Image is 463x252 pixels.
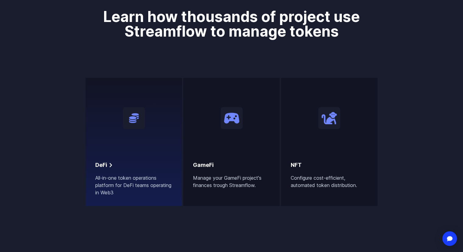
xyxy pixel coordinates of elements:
[442,231,457,246] div: Open Intercom Messenger
[84,2,379,39] h1: Learn how thousands of project use Streamflow to manage tokens
[95,174,172,196] p: All-in-one token operations platform for DeFi teams operating in Web3
[193,161,214,169] h2: GameFi
[291,161,302,169] h2: NFT
[291,174,368,189] p: Configure cost-efficient, automated token distribution.
[183,78,280,206] a: GameFiManage your GameFi project's finances trough Streamflow.
[86,78,182,206] a: DeFiAll-in-one token operations platform for DeFi teams operating in Web3
[95,161,107,169] h2: DeFi
[281,78,377,206] a: NFTConfigure cost-efficient, automated token distribution.
[193,174,270,189] p: Manage your GameFi project's finances trough Streamflow.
